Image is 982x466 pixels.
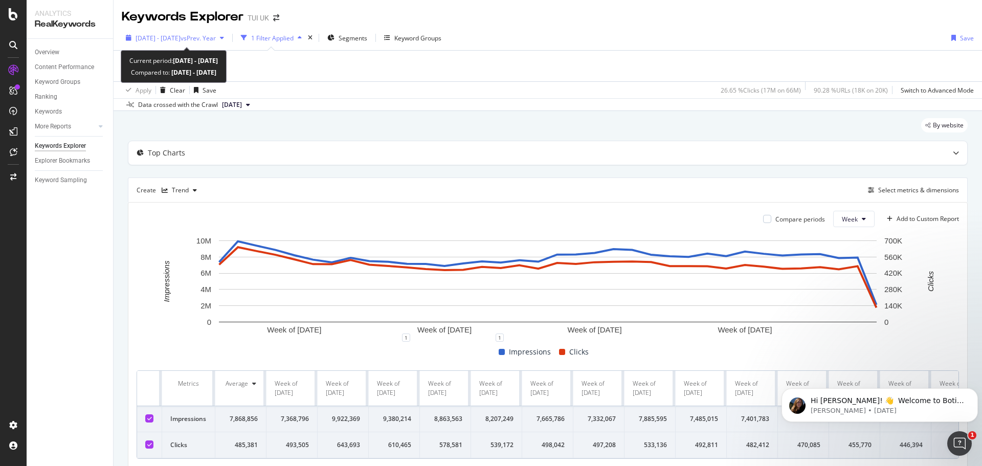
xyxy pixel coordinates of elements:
text: Week of [DATE] [568,326,622,335]
div: 7,485,015 [684,414,718,424]
div: 455,770 [837,440,872,450]
text: Week of [DATE] [718,326,772,335]
div: 7,368,796 [275,414,309,424]
button: Clear [156,82,185,98]
text: 10M [196,236,211,245]
b: [DATE] - [DATE] [173,56,218,65]
iframe: Intercom live chat [947,431,972,456]
div: 8,207,249 [479,414,514,424]
div: Analytics [35,8,105,18]
div: Overview [35,47,59,58]
text: Week of [DATE] [267,326,321,335]
a: Explorer Bookmarks [35,156,106,166]
button: 1 Filter Applied [237,30,306,46]
div: Save [960,34,974,42]
a: Ranking [35,92,106,102]
button: [DATE] [218,99,254,111]
button: Keyword Groups [380,30,445,46]
div: 482,412 [735,440,769,450]
span: Impressions [509,346,551,358]
a: Keywords Explorer [35,141,106,151]
text: 560K [884,253,902,261]
span: [DATE] - [DATE] [136,34,181,42]
div: 539,172 [479,440,514,450]
div: 1 [402,334,410,342]
div: 8,863,563 [428,414,462,424]
div: 26.65 % Clicks ( 17M on 66M ) [721,86,801,95]
text: Clicks [926,271,935,292]
text: 0 [207,318,211,326]
span: Segments [339,34,367,42]
svg: A chart. [137,235,959,338]
div: Week of [DATE] [377,379,411,397]
div: 643,693 [326,440,360,450]
div: Week of [DATE] [530,379,565,397]
div: Compared to: [131,66,216,78]
div: 446,394 [888,440,923,450]
div: Keywords [35,106,62,117]
div: Week of [DATE] [582,379,616,397]
div: 492,811 [684,440,718,450]
iframe: Intercom notifications message [777,367,982,438]
div: 7,665,786 [530,414,565,424]
a: Content Performance [35,62,106,73]
div: RealKeywords [35,18,105,30]
b: [DATE] - [DATE] [170,68,216,77]
td: Clicks [162,432,215,458]
button: Segments [323,30,371,46]
a: Keyword Sampling [35,175,106,186]
button: Switch to Advanced Mode [897,82,974,98]
div: 1 [496,334,504,342]
span: Clicks [569,346,589,358]
span: vs Prev. Year [181,34,216,42]
button: [DATE] - [DATE]vsPrev. Year [122,30,228,46]
text: 280K [884,285,902,294]
div: Create [137,182,201,198]
div: Top Charts [148,148,185,158]
div: 498,042 [530,440,565,450]
div: Week of [DATE] [633,379,667,397]
div: Average [226,379,248,388]
div: 533,136 [633,440,667,450]
button: Save [190,82,216,98]
div: Ranking [35,92,57,102]
text: Impressions [162,260,171,302]
button: Add to Custom Report [883,211,959,227]
button: Apply [122,82,151,98]
button: Trend [158,182,201,198]
div: Keywords Explorer [122,8,243,26]
div: Week of [DATE] [326,379,360,397]
text: Week of [DATE] [417,326,472,335]
div: 449,049 [940,440,974,450]
span: Week [842,215,858,224]
text: 4M [200,285,211,294]
a: Keyword Groups [35,77,106,87]
button: Week [833,211,875,227]
div: 7,885,595 [633,414,667,424]
a: More Reports [35,121,96,132]
div: Keyword Groups [394,34,441,42]
div: Apply [136,86,151,95]
div: 1 Filter Applied [251,34,294,42]
div: Save [203,86,216,95]
div: 7,868,856 [224,414,258,424]
div: 485,381 [224,440,258,450]
div: 7,332,067 [582,414,616,424]
text: 0 [884,318,888,326]
span: 1 [968,431,976,439]
text: 140K [884,301,902,310]
div: Compare periods [775,215,825,224]
div: Add to Custom Report [897,216,959,222]
span: 2025 Sep. 2nd [222,100,242,109]
text: 2M [200,301,211,310]
div: 7,401,783 [735,414,769,424]
div: legacy label [921,118,968,132]
span: By website [933,122,964,128]
div: 610,465 [377,440,411,450]
div: 493,505 [275,440,309,450]
div: Current period: [129,55,218,66]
